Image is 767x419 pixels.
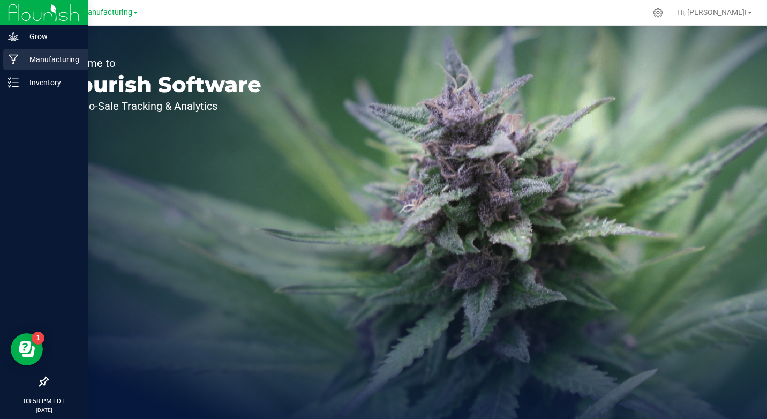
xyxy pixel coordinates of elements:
p: Manufacturing [19,53,83,66]
p: Seed-to-Sale Tracking & Analytics [58,101,261,111]
div: Manage settings [651,8,665,18]
iframe: Resource center unread badge [32,332,44,345]
p: Inventory [19,76,83,89]
p: Welcome to [58,58,261,69]
inline-svg: Manufacturing [8,54,19,65]
p: [DATE] [5,406,83,414]
p: 03:58 PM EDT [5,396,83,406]
p: Grow [19,30,83,43]
p: Flourish Software [58,74,261,95]
span: Manufacturing [81,8,132,17]
inline-svg: Grow [8,31,19,42]
iframe: Resource center [11,333,43,365]
inline-svg: Inventory [8,77,19,88]
span: Hi, [PERSON_NAME]! [677,8,747,17]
